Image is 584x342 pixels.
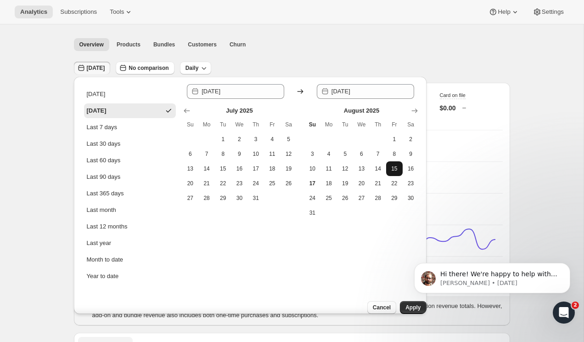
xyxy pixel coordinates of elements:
button: Sunday August 31 2025 [304,205,321,220]
button: Show next month, September 2025 [408,104,421,117]
th: Friday [264,117,281,132]
button: Tuesday August 26 2025 [337,191,354,205]
button: Saturday August 23 2025 [403,176,419,191]
span: Tools [110,8,124,16]
span: Th [373,121,382,128]
th: Sunday [182,117,199,132]
button: Saturday August 16 2025 [403,161,419,176]
th: Sunday [304,117,321,132]
button: Wednesday July 16 2025 [231,161,248,176]
th: Saturday [281,117,297,132]
button: Saturday July 12 2025 [281,147,297,161]
button: Wednesday August 27 2025 [354,191,370,205]
button: Wednesday August 13 2025 [354,161,370,176]
button: Saturday July 19 2025 [281,161,297,176]
span: 23 [235,180,244,187]
button: Thursday July 31 2025 [247,191,264,205]
span: 19 [341,180,350,187]
span: Sa [284,121,293,128]
span: Su [308,121,317,128]
button: Wednesday July 30 2025 [231,191,248,205]
div: Year to date [87,272,119,281]
button: Saturday August 2 2025 [403,132,419,147]
button: Cancel [367,301,396,314]
button: Friday August 22 2025 [386,176,403,191]
button: Monday August 18 2025 [320,176,337,191]
div: Month to date [87,255,124,264]
span: 26 [284,180,293,187]
span: 8 [390,150,399,158]
button: Sunday July 13 2025 [182,161,199,176]
span: 21 [373,180,382,187]
th: Monday [198,117,215,132]
span: 2 [235,136,244,143]
span: 3 [251,136,260,143]
button: Friday July 4 2025 [264,132,281,147]
span: 10 [308,165,317,172]
span: Churn [230,41,246,48]
button: [DATE] [84,103,176,118]
span: 27 [357,194,366,202]
button: Monday August 4 2025 [320,147,337,161]
span: 5 [341,150,350,158]
span: 10 [251,150,260,158]
button: Help [483,6,525,18]
button: [DATE] [74,62,111,74]
div: Last month [87,205,116,215]
span: Th [251,121,260,128]
button: Thursday July 17 2025 [247,161,264,176]
button: Year to date [84,269,176,284]
button: Last 7 days [84,120,176,135]
div: Last year [87,239,111,248]
button: Friday July 25 2025 [264,176,281,191]
span: 23 [406,180,416,187]
span: 13 [357,165,366,172]
span: 22 [390,180,399,187]
div: Last 90 days [87,172,121,182]
span: 9 [235,150,244,158]
button: Tuesday July 15 2025 [215,161,231,176]
button: Monday August 11 2025 [320,161,337,176]
button: Wednesday July 23 2025 [231,176,248,191]
span: Help [498,8,510,16]
button: No comparison [116,62,174,74]
button: [DATE] [84,87,176,102]
button: Last year [84,236,176,251]
span: Settings [542,8,564,16]
span: 7 [373,150,382,158]
span: 12 [284,150,293,158]
button: Tuesday July 8 2025 [215,147,231,161]
span: We [235,121,244,128]
span: 24 [308,194,317,202]
span: 12 [341,165,350,172]
span: Tu [219,121,228,128]
span: Su [186,121,195,128]
span: 24 [251,180,260,187]
span: 31 [308,209,317,217]
p: $0.00 [440,103,456,113]
div: Last 30 days [87,139,121,148]
span: 18 [268,165,277,172]
button: Monday July 28 2025 [198,191,215,205]
span: Customers [188,41,217,48]
div: Last 12 months [87,222,128,231]
th: Monday [320,117,337,132]
span: Sa [406,121,416,128]
iframe: Intercom live chat [553,302,575,324]
button: Monday July 7 2025 [198,147,215,161]
span: 29 [219,194,228,202]
span: 16 [406,165,416,172]
span: 28 [202,194,211,202]
button: Last 365 days [84,186,176,201]
span: 28 [373,194,382,202]
button: Saturday August 30 2025 [403,191,419,205]
span: 1 [219,136,228,143]
button: Sunday August 10 2025 [304,161,321,176]
span: 14 [373,165,382,172]
span: 5 [284,136,293,143]
div: Last 365 days [87,189,124,198]
button: Thursday July 24 2025 [247,176,264,191]
button: Tools [104,6,139,18]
